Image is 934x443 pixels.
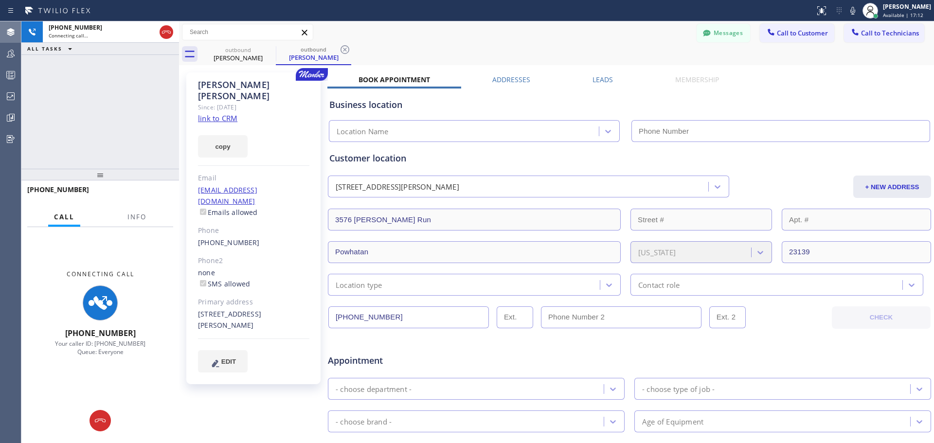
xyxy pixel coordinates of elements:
[709,306,746,328] input: Ext. 2
[200,280,206,286] input: SMS allowed
[198,208,258,217] label: Emails allowed
[642,383,715,394] div: - choose type of job -
[122,208,152,227] button: Info
[198,297,309,308] div: Primary address
[782,241,931,263] input: ZIP
[846,4,860,18] button: Mute
[198,173,309,184] div: Email
[593,75,613,84] label: Leads
[642,416,703,427] div: Age of Equipment
[21,43,82,54] button: ALL TASKS
[631,120,930,142] input: Phone Number
[49,32,88,39] span: Connecting call…
[777,29,828,37] span: Call to Customer
[760,24,834,42] button: Call to Customer
[198,255,309,266] div: Phone2
[336,181,459,193] div: [STREET_ADDRESS][PERSON_NAME]
[630,209,772,230] input: Street #
[49,23,102,32] span: [PHONE_NUMBER]
[844,24,924,42] button: Call to Technicians
[277,46,350,53] div: outbound
[221,358,236,365] span: EDIT
[198,267,309,290] div: none
[198,309,309,331] div: [STREET_ADDRESS][PERSON_NAME]
[48,208,80,227] button: Call
[198,113,237,123] a: link to CRM
[328,241,621,263] input: City
[782,209,931,230] input: Apt. #
[329,98,930,111] div: Business location
[198,350,248,372] button: EDIT
[201,43,275,65] div: Jonathan Brantly
[328,209,621,230] input: Address
[853,176,931,198] button: + NEW ADDRESS
[497,306,533,328] input: Ext.
[160,25,173,39] button: Hang up
[638,279,680,290] div: Contact role
[697,24,750,42] button: Messages
[127,213,146,221] span: Info
[492,75,530,84] label: Addresses
[336,416,392,427] div: - choose brand -
[198,102,309,113] div: Since: [DATE]
[55,339,145,356] span: Your caller ID: [PHONE_NUMBER] Queue: Everyone
[198,279,250,288] label: SMS allowed
[90,410,111,431] button: Hang up
[328,354,528,367] span: Appointment
[198,135,248,158] button: copy
[198,185,257,206] a: [EMAIL_ADDRESS][DOMAIN_NAME]
[883,12,923,18] span: Available | 17:12
[337,126,389,137] div: Location Name
[832,306,931,329] button: CHECK
[54,213,74,221] span: Call
[883,2,931,11] div: [PERSON_NAME]
[201,53,275,62] div: [PERSON_NAME]
[277,43,350,64] div: Jonathan Brantly
[198,225,309,236] div: Phone
[359,75,430,84] label: Book Appointment
[200,209,206,215] input: Emails allowed
[198,238,260,247] a: [PHONE_NUMBER]
[198,79,309,102] div: [PERSON_NAME] [PERSON_NAME]
[329,152,930,165] div: Customer location
[277,53,350,62] div: [PERSON_NAME]
[336,383,412,394] div: - choose department -
[182,24,313,40] input: Search
[27,45,62,52] span: ALL TASKS
[201,46,275,53] div: outbound
[65,328,136,338] span: [PHONE_NUMBER]
[675,75,719,84] label: Membership
[27,185,89,194] span: [PHONE_NUMBER]
[336,279,382,290] div: Location type
[861,29,919,37] span: Call to Technicians
[67,270,134,278] span: Connecting Call
[328,306,489,328] input: Phone Number
[541,306,701,328] input: Phone Number 2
